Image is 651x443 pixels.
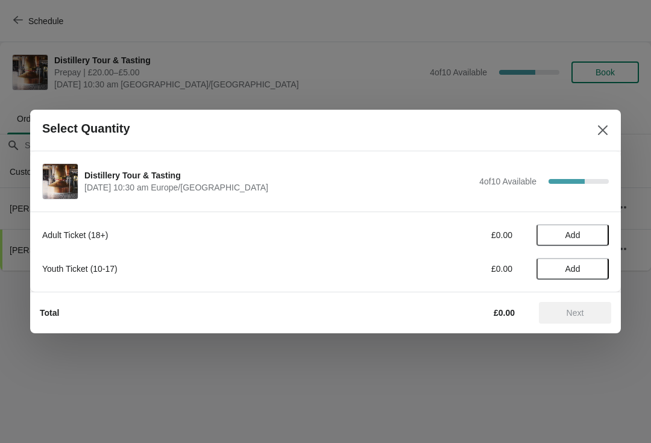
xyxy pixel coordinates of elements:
div: £0.00 [401,229,512,241]
span: 4 of 10 Available [479,177,536,186]
div: Youth Ticket (10-17) [42,263,377,275]
strong: £0.00 [494,308,515,318]
h2: Select Quantity [42,122,130,136]
strong: Total [40,308,59,318]
span: [DATE] 10:30 am Europe/[GEOGRAPHIC_DATA] [84,181,473,193]
img: Distillery Tour & Tasting | | October 1 | 10:30 am Europe/London [43,164,78,199]
span: Add [565,264,580,274]
button: Add [536,258,609,280]
div: £0.00 [401,263,512,275]
button: Add [536,224,609,246]
button: Close [592,119,614,141]
span: Distillery Tour & Tasting [84,169,473,181]
div: Adult Ticket (18+) [42,229,377,241]
span: Add [565,230,580,240]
